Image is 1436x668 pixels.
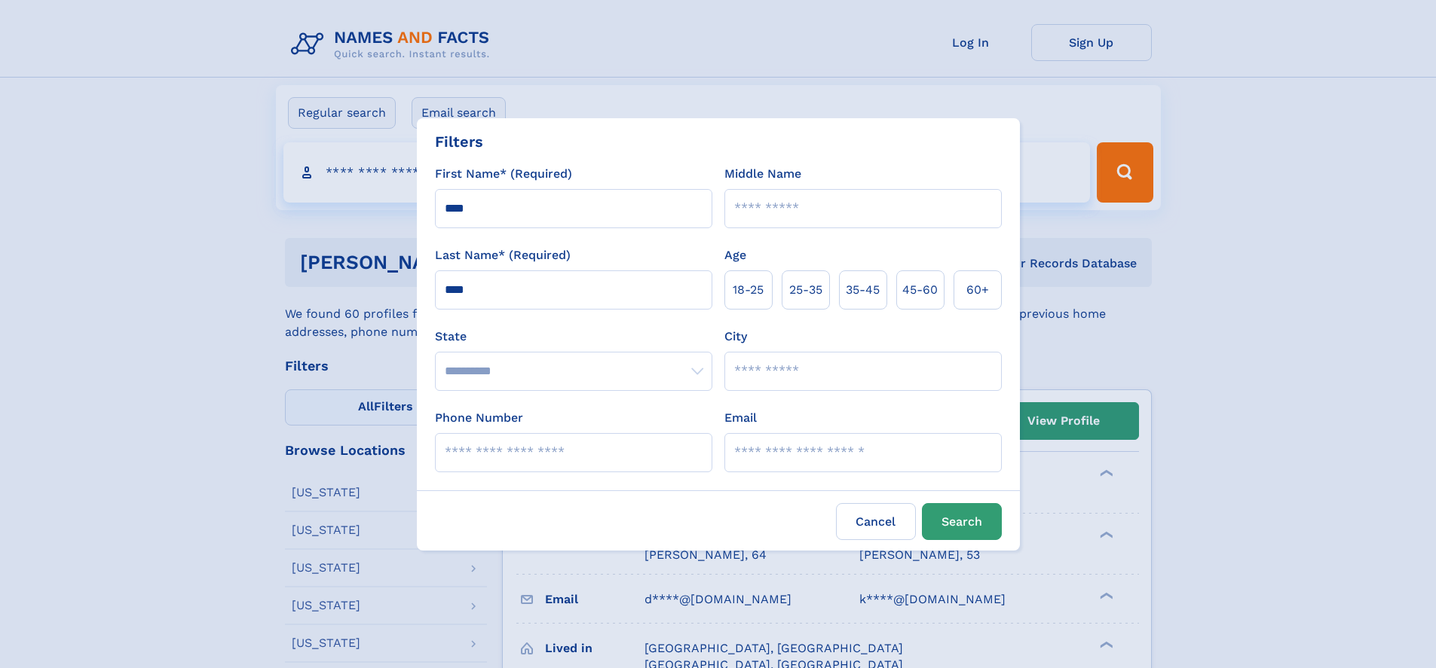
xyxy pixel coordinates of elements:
[435,328,712,346] label: State
[435,246,571,264] label: Last Name* (Required)
[733,281,764,299] span: 18‑25
[836,503,916,540] label: Cancel
[902,281,938,299] span: 45‑60
[789,281,822,299] span: 25‑35
[724,246,746,264] label: Age
[435,409,523,427] label: Phone Number
[435,165,572,183] label: First Name* (Required)
[846,281,880,299] span: 35‑45
[922,503,1002,540] button: Search
[966,281,989,299] span: 60+
[435,130,483,153] div: Filters
[724,409,757,427] label: Email
[724,328,747,346] label: City
[724,165,801,183] label: Middle Name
